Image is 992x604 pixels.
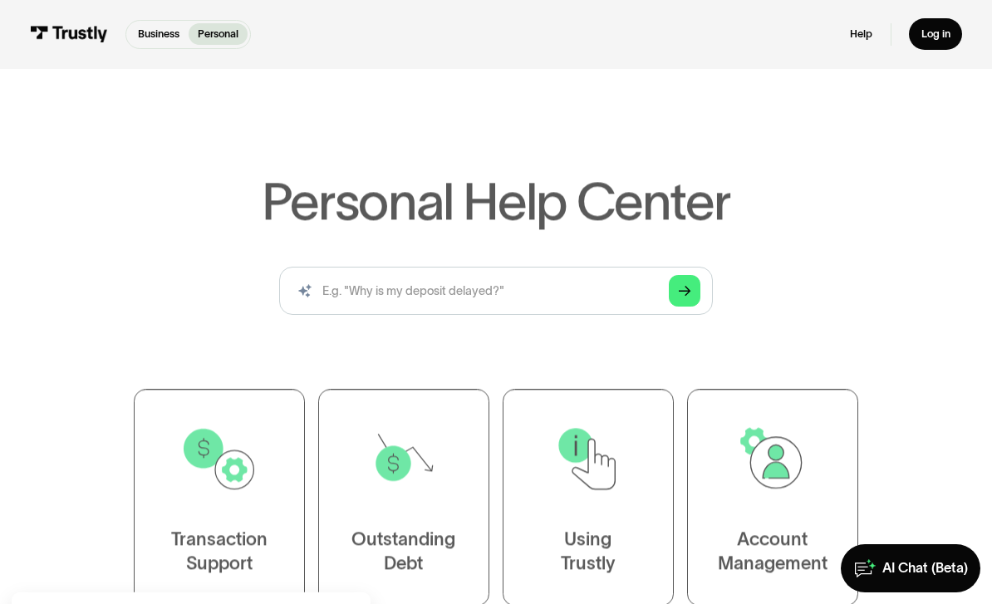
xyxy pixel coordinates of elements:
h1: Personal Help Center [262,175,730,228]
a: AI Chat (Beta) [841,544,980,592]
div: Outstanding Debt [352,528,456,576]
div: Using Trustly [561,528,615,576]
div: Log in [921,27,950,41]
div: Account Management [718,528,827,576]
a: Help [850,27,872,41]
p: Personal [198,27,238,42]
img: Trustly Logo [30,26,108,42]
input: search [279,267,713,315]
p: Business [138,27,179,42]
a: Log in [909,18,962,50]
a: Business [130,23,189,45]
div: AI Chat (Beta) [882,559,968,577]
form: Search [279,267,713,315]
a: Personal [189,23,248,45]
div: Transaction Support [171,528,268,576]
